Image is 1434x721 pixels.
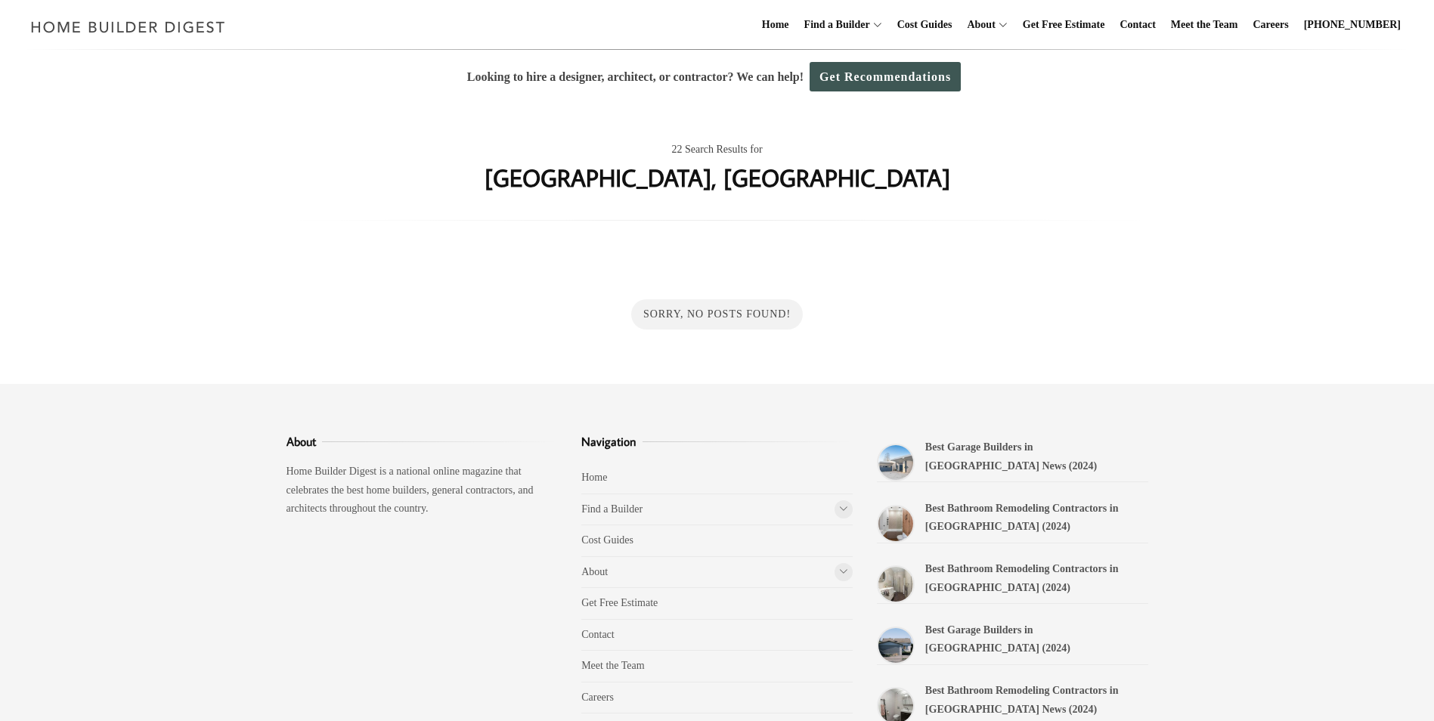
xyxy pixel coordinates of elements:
[925,441,1097,472] a: Best Garage Builders in [GEOGRAPHIC_DATA] News (2024)
[1017,1,1111,49] a: Get Free Estimate
[877,505,915,543] a: Best Bathroom Remodeling Contractors in Portsmouth (2024)
[286,432,558,450] h3: About
[798,1,870,49] a: Find a Builder
[286,463,558,518] p: Home Builder Digest is a national online magazine that celebrates the best home builders, general...
[581,597,658,608] a: Get Free Estimate
[925,685,1119,715] a: Best Bathroom Remodeling Contractors in [GEOGRAPHIC_DATA] News (2024)
[1165,1,1244,49] a: Meet the Team
[925,624,1070,654] a: Best Garage Builders in [GEOGRAPHIC_DATA] (2024)
[810,62,961,91] a: Get Recommendations
[581,472,607,483] a: Home
[581,503,643,515] a: Find a Builder
[581,566,608,577] a: About
[1298,1,1407,49] a: [PHONE_NUMBER]
[877,444,915,481] a: Best Garage Builders in Newport News (2024)
[631,299,803,330] div: Sorry, No Posts Found!
[925,503,1119,533] a: Best Bathroom Remodeling Contractors in [GEOGRAPHIC_DATA] (2024)
[891,1,959,49] a: Cost Guides
[581,432,853,450] h3: Navigation
[961,1,995,49] a: About
[485,159,950,196] h1: [GEOGRAPHIC_DATA], [GEOGRAPHIC_DATA]
[581,660,645,671] a: Meet the Team
[877,627,915,664] a: Best Garage Builders in Norfolk (2024)
[581,629,615,640] a: Contact
[877,565,915,603] a: Best Bathroom Remodeling Contractors in Hampton (2024)
[1113,1,1161,49] a: Contact
[671,141,762,159] span: 22 Search Results for
[581,534,633,546] a: Cost Guides
[925,563,1119,593] a: Best Bathroom Remodeling Contractors in [GEOGRAPHIC_DATA] (2024)
[1247,1,1295,49] a: Careers
[24,12,232,42] img: Home Builder Digest
[581,692,614,703] a: Careers
[756,1,795,49] a: Home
